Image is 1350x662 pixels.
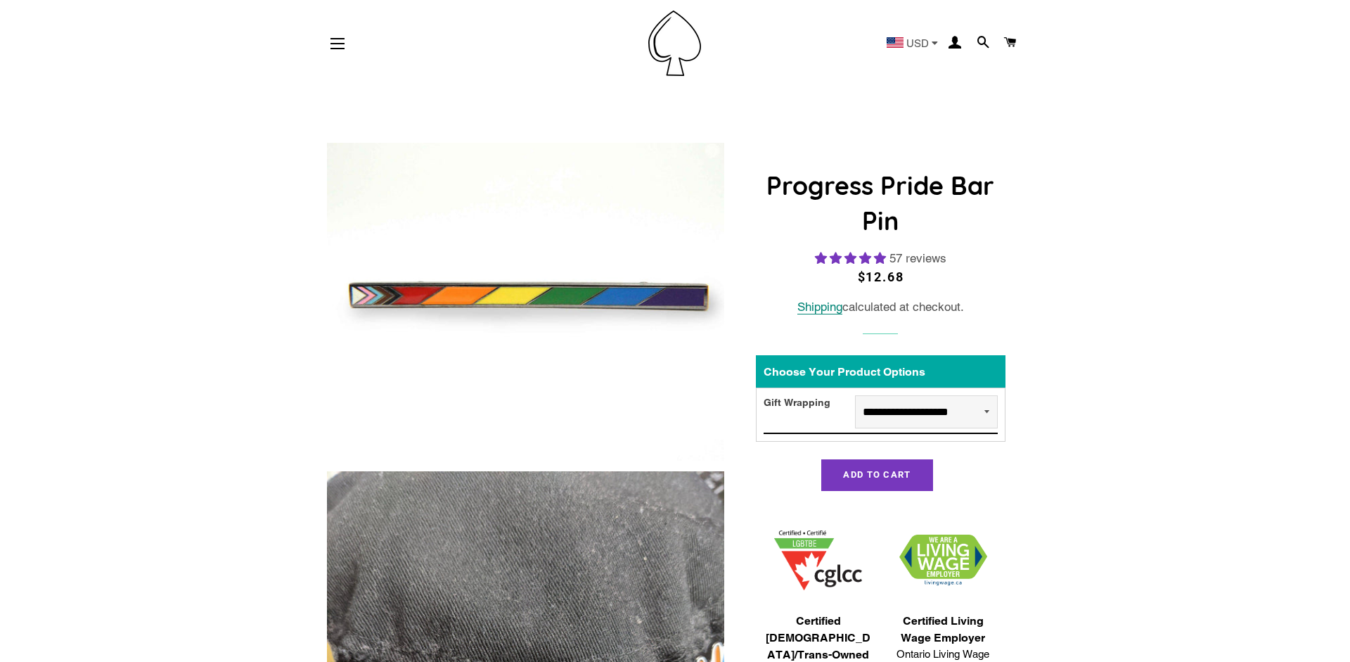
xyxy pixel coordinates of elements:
div: calculated at checkout. [756,298,1005,317]
select: Gift Wrapping [855,395,998,428]
a: Shipping [797,300,842,314]
img: 1705457225.png [774,530,862,590]
span: $12.68 [858,269,904,284]
h1: Progress Pride Bar Pin [756,168,1005,239]
div: Choose Your Product Options [756,355,1005,388]
button: Add to Cart [821,459,932,490]
img: Progress Pride Bar Pin - Pin-Ace [327,143,724,461]
div: Gift Wrapping [764,395,855,428]
span: Certified Living Wage Employer [887,613,998,647]
img: 1706832627.png [899,535,987,586]
span: USD [906,38,929,49]
span: 4.98 stars [815,251,889,265]
span: Add to Cart [843,469,911,480]
span: 57 reviews [889,251,946,265]
img: Pin-Ace [648,11,701,76]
